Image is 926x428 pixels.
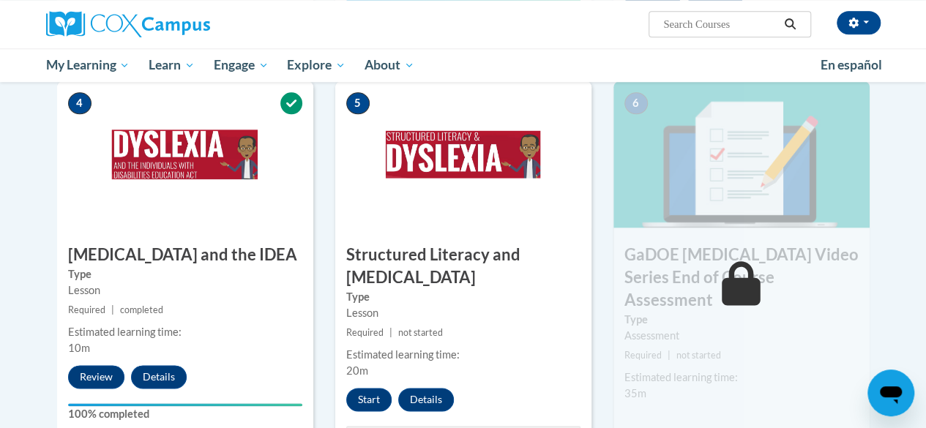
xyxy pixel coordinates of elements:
[398,388,454,411] button: Details
[68,92,92,114] span: 4
[111,304,114,315] span: |
[45,56,130,74] span: My Learning
[346,364,368,377] span: 20m
[68,406,302,422] label: 100% completed
[68,403,302,406] div: Your progress
[46,11,310,37] a: Cox Campus
[57,244,313,266] h3: [MEDICAL_DATA] and the IDEA
[346,327,384,338] span: Required
[139,48,204,82] a: Learn
[131,365,187,388] button: Details
[624,92,648,114] span: 6
[624,387,646,399] span: 35m
[811,50,892,80] a: En español
[68,282,302,299] div: Lesson
[662,15,779,33] input: Search Courses
[624,328,859,344] div: Assessment
[668,350,671,361] span: |
[68,365,124,388] button: Review
[46,11,210,37] img: Cox Campus
[277,48,355,82] a: Explore
[37,48,140,82] a: My Learning
[214,56,269,74] span: Engage
[837,11,881,34] button: Account Settings
[779,15,801,33] button: Search
[68,266,302,282] label: Type
[867,369,914,416] iframe: Button to launch messaging window
[624,369,859,386] div: Estimated learning time:
[346,289,580,305] label: Type
[389,327,392,338] span: |
[346,92,370,114] span: 5
[624,350,662,361] span: Required
[335,81,591,228] img: Course Image
[398,327,443,338] span: not started
[346,388,392,411] button: Start
[676,350,721,361] span: not started
[57,81,313,228] img: Course Image
[68,324,302,340] div: Estimated learning time:
[613,244,870,311] h3: GaDOE [MEDICAL_DATA] Video Series End of Course Assessment
[68,342,90,354] span: 10m
[346,347,580,363] div: Estimated learning time:
[68,304,105,315] span: Required
[624,312,859,328] label: Type
[821,57,882,72] span: En español
[613,81,870,228] img: Course Image
[35,48,892,82] div: Main menu
[346,305,580,321] div: Lesson
[335,244,591,289] h3: Structured Literacy and [MEDICAL_DATA]
[287,56,346,74] span: Explore
[365,56,414,74] span: About
[120,304,163,315] span: completed
[355,48,424,82] a: About
[204,48,278,82] a: Engage
[149,56,195,74] span: Learn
